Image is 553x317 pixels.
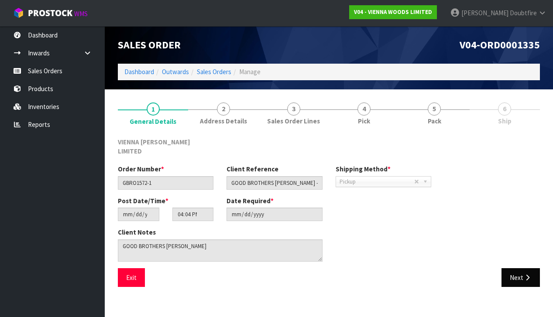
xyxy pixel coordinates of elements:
[428,116,441,126] span: Pack
[227,196,274,205] label: Date Required
[74,10,88,18] small: WMS
[354,8,432,16] strong: V04 - VIENNA WOODS LIMITED
[118,164,164,174] label: Order Number
[428,102,441,116] span: 5
[124,68,154,76] a: Dashboard
[118,228,156,237] label: Client Notes
[28,7,72,19] span: ProStock
[239,68,261,76] span: Manage
[227,164,278,174] label: Client Reference
[197,68,231,76] a: Sales Orders
[336,164,391,174] label: Shipping Method
[162,68,189,76] a: Outwards
[501,268,540,287] button: Next
[460,38,540,51] span: V04-ORD0001335
[200,116,247,126] span: Address Details
[147,102,160,116] span: 1
[461,9,508,17] span: [PERSON_NAME]
[498,102,511,116] span: 6
[340,177,414,187] span: Pickup
[227,176,322,190] input: Client Reference
[118,268,145,287] button: Exit
[510,9,537,17] span: Doubtfire
[357,102,371,116] span: 4
[498,116,512,126] span: Ship
[13,7,24,18] img: cube-alt.png
[217,102,230,116] span: 2
[287,102,300,116] span: 3
[267,116,320,126] span: Sales Order Lines
[358,116,370,126] span: Pick
[130,117,176,126] span: General Details
[118,176,213,190] input: Order Number
[118,131,540,294] span: General Details
[118,138,190,155] span: VIENNA [PERSON_NAME] LIMITED
[118,196,168,205] label: Post Date/Time
[118,38,181,51] span: Sales Order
